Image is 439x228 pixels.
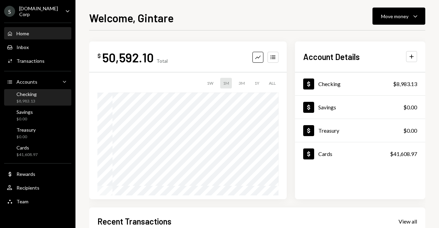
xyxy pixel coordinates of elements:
[403,103,417,111] div: $0.00
[4,125,71,141] a: Treasury$0.00
[16,185,39,191] div: Recipients
[4,75,71,88] a: Accounts
[295,119,425,142] a: Treasury$0.00
[16,58,45,64] div: Transactions
[295,96,425,119] a: Savings$0.00
[19,5,60,17] div: [DOMAIN_NAME] Corp
[399,218,417,225] div: View all
[252,78,262,88] div: 1Y
[220,78,232,88] div: 1M
[318,127,339,134] div: Treasury
[372,8,425,25] button: Move money
[295,142,425,165] a: Cards$41,608.97
[16,199,28,204] div: Team
[381,13,408,20] div: Move money
[390,150,417,158] div: $41,608.97
[303,51,360,62] h2: Account Details
[89,11,174,25] h1: Welcome, Gintare
[16,79,37,85] div: Accounts
[97,52,101,59] div: $
[4,195,71,207] a: Team
[399,217,417,225] a: View all
[16,98,37,104] div: $8,983.13
[4,27,71,39] a: Home
[318,81,341,87] div: Checking
[16,44,29,50] div: Inbox
[295,72,425,95] a: Checking$8,983.13
[266,78,278,88] div: ALL
[16,31,29,36] div: Home
[4,89,71,106] a: Checking$8,983.13
[4,55,71,67] a: Transactions
[4,41,71,53] a: Inbox
[403,127,417,135] div: $0.00
[156,58,168,64] div: Total
[4,107,71,123] a: Savings$0.00
[16,145,38,151] div: Cards
[236,78,248,88] div: 3M
[4,168,71,180] a: Rewards
[97,216,171,227] h2: Recent Transactions
[4,181,71,194] a: Recipients
[318,151,332,157] div: Cards
[16,91,37,97] div: Checking
[204,78,216,88] div: 1W
[4,143,71,159] a: Cards$41,608.97
[102,50,154,65] div: 50,592.10
[4,6,15,17] div: S
[318,104,336,110] div: Savings
[16,109,33,115] div: Savings
[16,152,38,158] div: $41,608.97
[16,134,36,140] div: $0.00
[16,171,35,177] div: Rewards
[16,127,36,133] div: Treasury
[393,80,417,88] div: $8,983.13
[16,116,33,122] div: $0.00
